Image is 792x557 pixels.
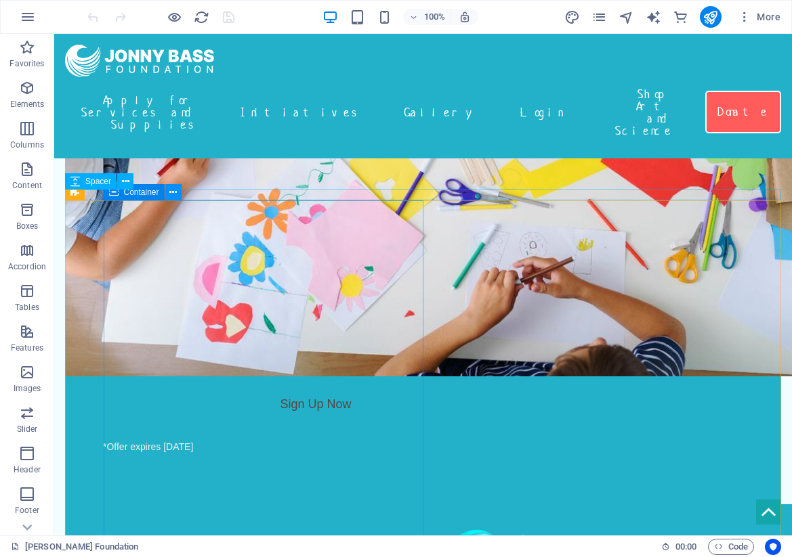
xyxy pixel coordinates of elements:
[14,464,41,475] p: Header
[17,424,38,435] p: Slider
[646,9,662,25] button: text_generator
[564,9,581,25] button: design
[14,383,41,394] p: Images
[194,9,209,25] i: Reload page
[11,539,138,555] a: Click to cancel selection. Double-click to open Pages
[11,342,43,353] p: Features
[9,58,44,69] p: Favorites
[732,6,786,28] button: More
[423,9,445,25] h6: 100%
[685,541,687,552] span: :
[591,9,607,25] i: Pages (Ctrl+Alt+S)
[15,505,39,516] p: Footer
[765,539,781,555] button: Usercentrics
[673,9,689,25] button: commerce
[10,99,45,110] p: Elements
[459,11,471,23] i: On resize automatically adjust zoom level to fit chosen device.
[703,9,718,25] i: Publish
[646,9,661,25] i: AI Writer
[193,9,209,25] button: reload
[564,9,580,25] i: Design (Ctrl+Alt+Y)
[85,177,111,185] span: Spacer
[124,188,159,196] span: Container
[714,539,748,555] span: Code
[10,139,44,150] p: Columns
[166,9,182,25] button: Click here to leave preview mode and continue editing
[708,539,754,555] button: Code
[700,6,722,28] button: publish
[591,9,608,25] button: pages
[619,9,635,25] button: navigator
[8,261,46,272] p: Accordion
[661,539,697,555] h6: Session time
[675,539,696,555] span: 00 00
[738,10,780,24] span: More
[403,9,451,25] button: 100%
[619,9,634,25] i: Navigator
[16,221,39,231] p: Boxes
[673,9,688,25] i: Commerce
[15,302,39,313] p: Tables
[12,180,42,191] p: Content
